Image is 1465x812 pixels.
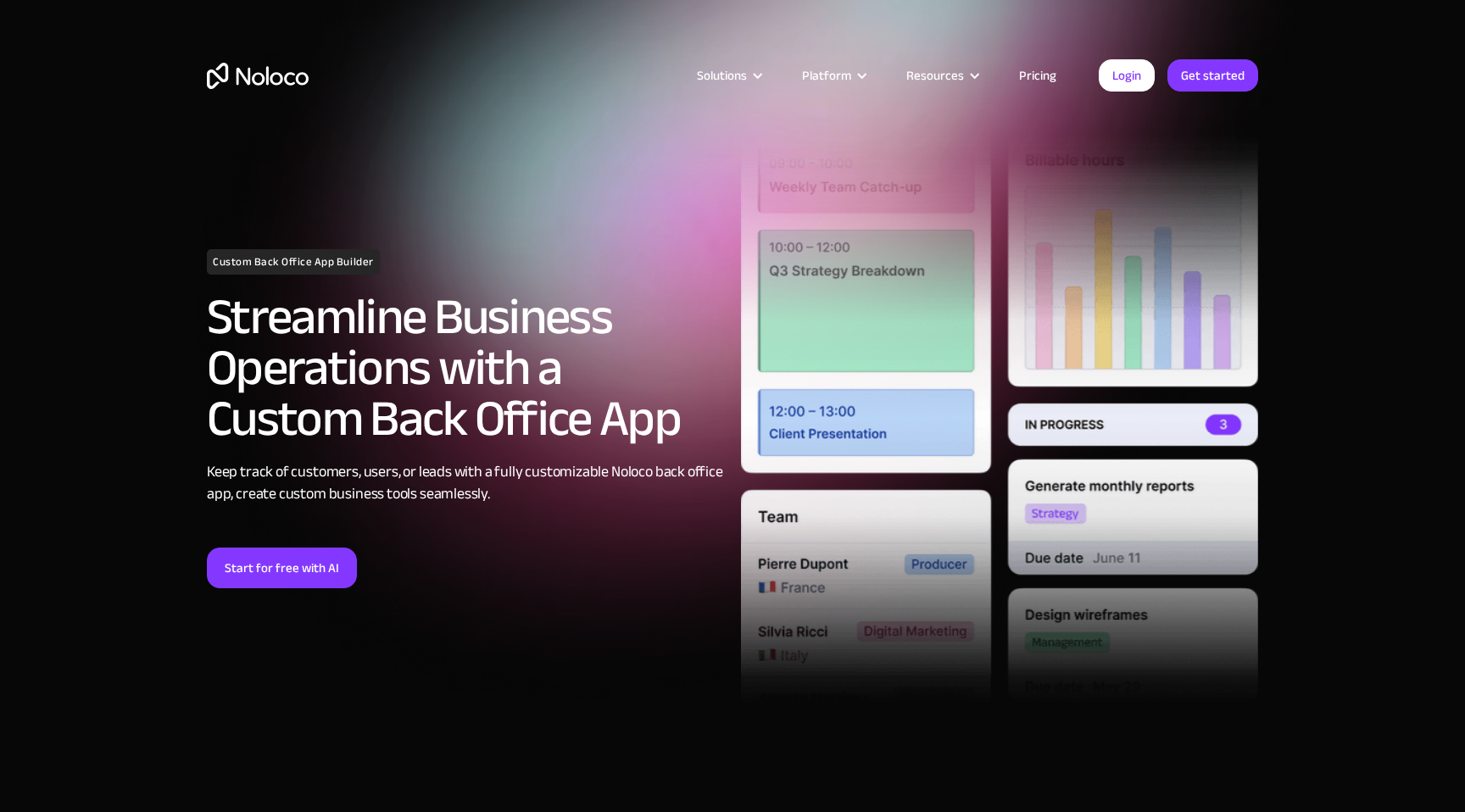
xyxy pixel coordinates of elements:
[781,64,885,86] div: Platform
[697,64,747,86] div: Solutions
[906,64,964,86] div: Resources
[1167,59,1258,92] a: Get started
[207,63,309,89] a: home
[802,64,851,86] div: Platform
[885,64,998,86] div: Resources
[676,64,781,86] div: Solutions
[207,292,724,444] h2: Streamline Business Operations with a Custom Back Office App
[207,461,724,505] div: Keep track of customers, users, or leads with a fully customizable Noloco back office app, create...
[1099,59,1155,92] a: Login
[998,64,1078,86] a: Pricing
[207,548,357,588] a: Start for free with AI
[207,249,380,275] h1: Custom Back Office App Builder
